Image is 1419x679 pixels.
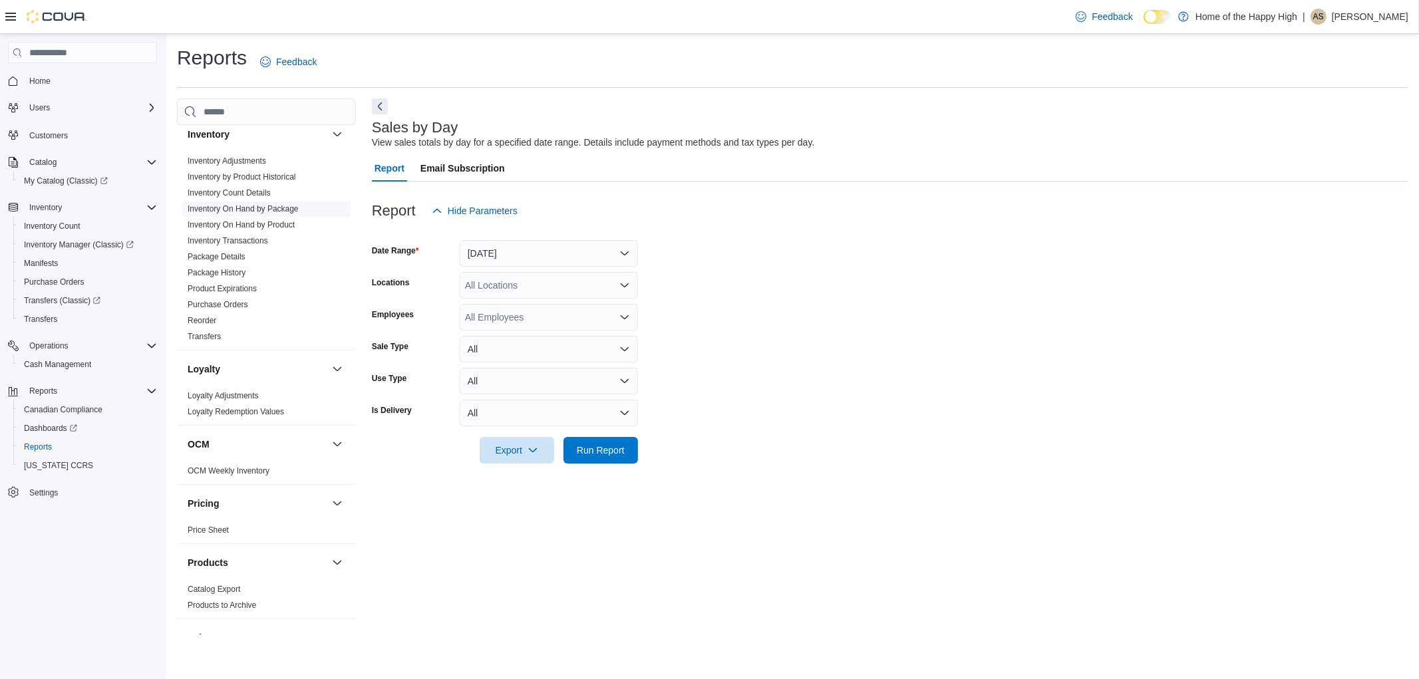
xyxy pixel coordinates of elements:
button: Catalog [24,154,62,170]
span: Cash Management [24,359,91,370]
span: Manifests [24,258,58,269]
h3: Products [188,556,228,569]
button: Catalog [3,153,162,172]
button: Users [24,100,55,116]
span: AS [1313,9,1324,25]
a: Transfers [19,311,63,327]
span: Home [24,72,157,89]
a: Inventory Manager (Classic) [19,237,139,253]
p: [PERSON_NAME] [1332,9,1408,25]
button: Users [3,98,162,117]
a: Catalog Export [188,585,240,594]
a: Canadian Compliance [19,402,108,418]
button: Inventory [3,198,162,217]
span: Inventory Manager (Classic) [24,239,134,250]
button: Canadian Compliance [13,400,162,419]
span: Purchase Orders [188,299,248,310]
span: Customers [29,130,68,141]
a: Reports [19,439,57,455]
button: Operations [24,338,74,354]
a: Purchase Orders [188,300,248,309]
button: Loyalty [329,361,345,377]
div: Products [177,581,356,618]
button: Manifests [13,254,162,273]
span: Canadian Compliance [24,404,102,415]
span: Catalog [24,154,157,170]
a: Inventory On Hand by Product [188,220,295,229]
button: Home [3,71,162,90]
span: Price Sheet [188,525,229,535]
a: Transfers (Classic) [13,291,162,310]
span: Purchase Orders [19,274,157,290]
button: Hide Parameters [426,198,523,224]
span: Catalog [29,157,57,168]
span: Inventory [24,200,157,215]
span: Transfers [19,311,157,327]
button: Next [372,98,388,114]
span: Users [24,100,157,116]
a: OCM Weekly Inventory [188,466,269,475]
span: Report [375,155,404,182]
button: Inventory [24,200,67,215]
span: Reports [24,442,52,452]
span: Loyalty Adjustments [188,390,259,401]
a: Inventory Count Details [188,188,271,198]
span: Inventory Adjustments [188,156,266,166]
span: Dashboards [24,423,77,434]
button: Inventory Count [13,217,162,235]
label: Date Range [372,245,419,256]
a: Price Sheet [188,525,229,535]
span: Settings [24,484,157,501]
span: Settings [29,487,58,498]
span: Products to Archive [188,600,256,611]
div: View sales totals by day for a specified date range. Details include payment methods and tax type... [372,136,815,150]
button: All [460,368,638,394]
h3: Sales by Day [372,120,458,136]
button: All [460,336,638,362]
button: Sales [188,631,327,644]
button: Open list of options [619,312,630,323]
a: [US_STATE] CCRS [19,458,98,474]
span: Transfers (Classic) [19,293,157,309]
a: Package Details [188,252,245,261]
h3: Loyalty [188,362,220,376]
a: Settings [24,485,63,501]
input: Dark Mode [1144,10,1172,24]
span: Catalog Export [188,584,240,595]
button: Pricing [329,495,345,511]
h3: Pricing [188,497,219,510]
span: Feedback [1092,10,1132,23]
label: Employees [372,309,414,320]
label: Locations [372,277,410,288]
span: Home [29,76,51,86]
button: Loyalty [188,362,327,376]
a: Dashboards [13,419,162,438]
span: Canadian Compliance [19,402,157,418]
button: [US_STATE] CCRS [13,456,162,475]
span: Package History [188,267,245,278]
h3: OCM [188,438,210,451]
span: Purchase Orders [24,277,84,287]
a: Transfers (Classic) [19,293,106,309]
span: Product Expirations [188,283,257,294]
button: Inventory [329,126,345,142]
a: Inventory by Product Historical [188,172,296,182]
nav: Complex example [8,66,157,537]
a: Loyalty Redemption Values [188,407,284,416]
button: Export [480,437,554,464]
span: Reorder [188,315,216,326]
span: Cash Management [19,356,157,372]
a: Package History [188,268,245,277]
span: Washington CCRS [19,458,157,474]
span: Email Subscription [420,155,505,182]
a: Inventory On Hand by Package [188,204,299,213]
a: Products to Archive [188,601,256,610]
a: Inventory Transactions [188,236,268,245]
button: Reports [13,438,162,456]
